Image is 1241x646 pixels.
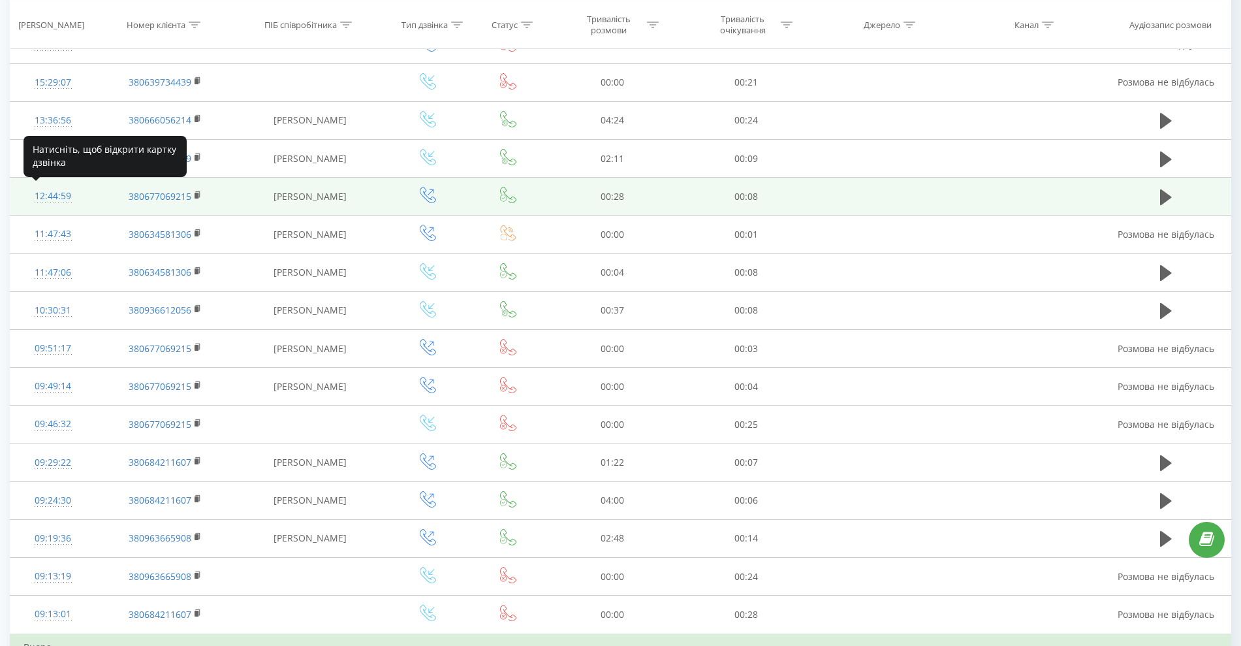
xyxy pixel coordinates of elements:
[679,63,813,101] td: 00:21
[679,330,813,368] td: 00:03
[235,291,385,329] td: [PERSON_NAME]
[545,216,679,253] td: 00:00
[679,101,813,139] td: 00:24
[545,178,679,216] td: 00:28
[24,564,83,589] div: 09:13:19
[401,19,448,30] div: Тип дзвінка
[235,368,385,406] td: [PERSON_NAME]
[574,14,644,36] div: Тривалість розмови
[235,444,385,481] td: [PERSON_NAME]
[129,494,191,506] a: 380684211607
[24,108,83,133] div: 13:36:56
[679,140,813,178] td: 00:09
[1014,19,1039,30] div: Канал
[679,596,813,634] td: 00:28
[24,136,187,177] div: Натисніть, щоб відкрити картку дзвінка
[129,114,191,126] a: 380666056214
[545,140,679,178] td: 02:11
[545,444,679,481] td: 01:22
[235,519,385,557] td: [PERSON_NAME]
[24,374,83,399] div: 09:49:14
[545,406,679,444] td: 00:00
[24,221,83,247] div: 11:47:43
[1118,342,1214,355] span: Розмова не відбулась
[679,178,813,216] td: 00:08
[129,304,191,316] a: 380936612056
[235,330,385,368] td: [PERSON_NAME]
[1118,608,1214,621] span: Розмова не відбулась
[24,184,83,209] div: 12:44:59
[545,368,679,406] td: 00:00
[129,190,191,202] a: 380677069215
[679,519,813,557] td: 00:14
[235,178,385,216] td: [PERSON_NAME]
[24,450,83,476] div: 09:29:22
[24,526,83,551] div: 09:19:36
[129,266,191,278] a: 380634581306
[235,253,385,291] td: [PERSON_NAME]
[129,456,191,468] a: 380684211607
[129,228,191,240] a: 380634581306
[864,19,900,30] div: Джерело
[545,101,679,139] td: 04:24
[1129,19,1212,30] div: Аудіозапис розмови
[24,70,83,95] div: 15:29:07
[127,19,185,30] div: Номер клієнта
[545,291,679,329] td: 00:37
[24,488,83,513] div: 09:24:30
[1118,380,1214,393] span: Розмова не відбулась
[129,532,191,544] a: 380963665908
[235,481,385,519] td: [PERSON_NAME]
[545,330,679,368] td: 00:00
[545,481,679,519] td: 04:00
[129,380,191,393] a: 380677069215
[24,298,83,323] div: 10:30:31
[264,19,337,30] div: ПІБ співробітника
[24,412,83,437] div: 09:46:32
[545,63,679,101] td: 00:00
[679,558,813,596] td: 00:24
[235,101,385,139] td: [PERSON_NAME]
[24,602,83,627] div: 09:13:01
[545,519,679,557] td: 02:48
[24,260,83,285] div: 11:47:06
[679,368,813,406] td: 00:04
[679,406,813,444] td: 00:25
[545,558,679,596] td: 00:00
[1118,418,1214,430] span: Розмова не відбулась
[545,596,679,634] td: 00:00
[18,19,84,30] div: [PERSON_NAME]
[679,216,813,253] td: 00:01
[708,14,778,36] div: Тривалість очікування
[1118,570,1214,583] span: Розмова не відбулась
[129,570,191,583] a: 380963665908
[545,253,679,291] td: 00:04
[679,291,813,329] td: 00:08
[679,481,813,519] td: 00:06
[679,444,813,481] td: 00:07
[129,76,191,88] a: 380639734439
[1118,76,1214,88] span: Розмова не відбулась
[129,342,191,355] a: 380677069215
[492,19,518,30] div: Статус
[24,336,83,361] div: 09:51:17
[129,608,191,621] a: 380684211607
[235,216,385,253] td: [PERSON_NAME]
[235,140,385,178] td: [PERSON_NAME]
[1118,228,1214,240] span: Розмова не відбулась
[679,253,813,291] td: 00:08
[129,418,191,430] a: 380677069215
